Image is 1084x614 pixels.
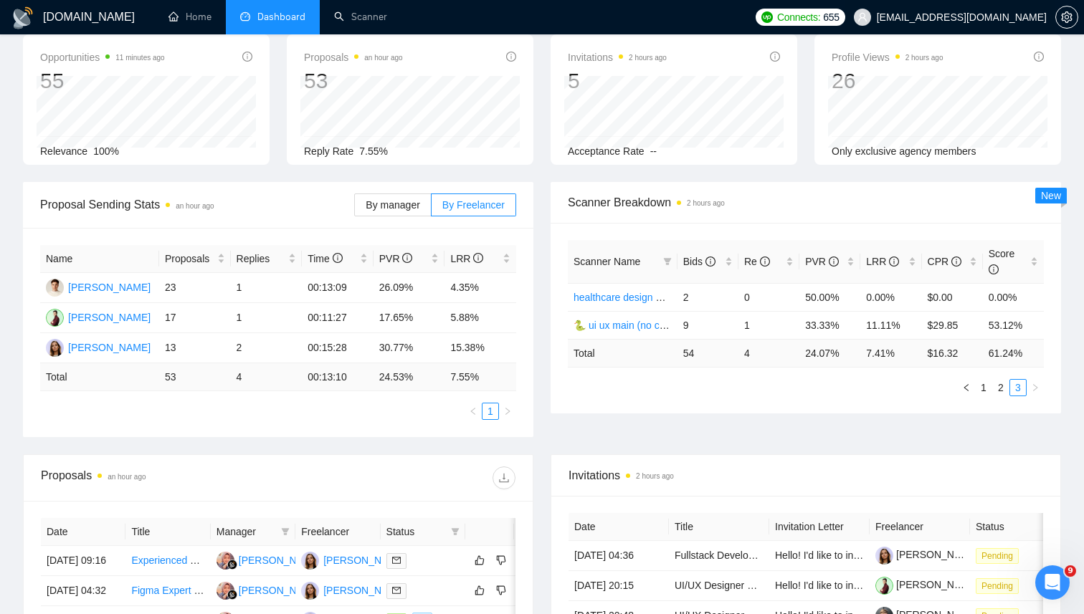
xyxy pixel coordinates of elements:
[242,52,252,62] span: info-circle
[46,309,64,327] img: AK
[1027,379,1044,396] button: right
[832,145,976,157] span: Only exclusive agency members
[217,584,321,595] a: NS[PERSON_NAME]
[304,145,353,157] span: Reply Rate
[108,473,146,481] time: an hour ago
[1055,6,1078,29] button: setting
[669,571,769,601] td: UI/UX Designer Needed for Single Screen Design
[239,582,321,598] div: [PERSON_NAME]
[442,199,505,211] span: By Freelancer
[46,279,64,297] img: DZ
[976,550,1024,561] a: Pending
[41,576,125,606] td: [DATE] 04:32
[870,513,970,541] th: Freelancer
[493,466,515,489] button: download
[302,333,374,363] td: 00:15:28
[40,49,165,66] span: Opportunities
[386,524,445,539] span: Status
[281,527,290,536] span: filter
[475,555,485,566] span: like
[125,518,210,546] th: Title
[302,303,374,333] td: 00:11:27
[889,256,899,267] span: info-circle
[227,590,237,600] img: gigradar-bm.png
[928,256,961,267] span: CPR
[444,273,516,303] td: 4.35%
[392,586,401,595] span: mail
[860,283,921,311] td: 0.00%
[574,256,640,267] span: Scanner Name
[176,202,214,210] time: an hour ago
[983,339,1044,367] td: 61.24 %
[217,552,234,570] img: NS
[217,524,275,539] span: Manager
[569,541,669,571] td: [DATE] 04:36
[374,273,445,303] td: 26.09%
[629,54,667,62] time: 2 hours ago
[301,554,406,565] a: AS[PERSON_NAME]
[805,256,839,267] span: PVR
[239,552,321,568] div: [PERSON_NAME]
[860,311,921,339] td: 11.11%
[444,303,516,333] td: 5.88%
[159,303,231,333] td: 17
[444,363,516,391] td: 7.55 %
[323,582,406,598] div: [PERSON_NAME]
[983,311,1044,339] td: 53.12%
[493,582,510,599] button: dislike
[574,320,700,331] a: 🐍 ui ux main (no cases)/AK
[304,49,403,66] span: Proposals
[168,11,211,23] a: homeHome
[832,49,943,66] span: Profile Views
[992,379,1009,396] li: 2
[359,145,388,157] span: 7.55%
[1055,11,1078,23] a: setting
[1009,379,1027,396] li: 3
[471,552,488,569] button: like
[823,9,839,25] span: 655
[875,549,979,560] a: [PERSON_NAME]
[68,310,151,325] div: [PERSON_NAME]
[799,283,860,311] td: 50.00%
[677,311,738,339] td: 9
[738,311,799,339] td: 1
[976,578,1019,594] span: Pending
[159,245,231,273] th: Proposals
[374,303,445,333] td: 17.65%
[227,560,237,570] img: gigradar-bm.png
[1031,383,1040,392] span: right
[231,303,303,333] td: 1
[125,576,210,606] td: Figma Expert Needed to Create Interactive Brandbook
[975,379,992,396] li: 1
[131,555,439,566] a: Experienced UX/UI Designer Needed for High-Converting Homepage
[68,279,151,295] div: [PERSON_NAME]
[875,547,893,565] img: c1IcSb3_CmkmgjYJPJgzLPBV-pCP-dTOmciIazrCeUhmMlU-3wxV2A29HC6rIfREqq
[334,11,387,23] a: searchScanner
[496,585,506,596] span: dislike
[951,256,961,267] span: info-circle
[125,546,210,576] td: Experienced UX/UI Designer Needed for High-Converting Homepage
[231,333,303,363] td: 2
[444,333,516,363] td: 15.38%
[448,521,462,542] span: filter
[970,513,1070,541] th: Status
[568,67,667,95] div: 5
[574,292,757,303] a: healthcare design Dima 11/08 profile rate
[976,580,1024,591] a: Pending
[131,585,374,596] a: Figma Expert Needed to Create Interactive Brandbook
[506,52,516,62] span: info-circle
[1027,379,1044,396] li: Next Page
[568,193,1044,211] span: Scanner Breakdown
[482,403,498,419] a: 1
[217,582,234,600] img: NS
[503,407,512,416] span: right
[93,145,119,157] span: 100%
[770,52,780,62] span: info-circle
[983,283,1044,311] td: 0.00%
[832,67,943,95] div: 26
[11,6,34,29] img: logo
[231,245,303,273] th: Replies
[46,281,151,292] a: DZ[PERSON_NAME]
[1010,380,1026,395] a: 3
[302,273,374,303] td: 00:13:09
